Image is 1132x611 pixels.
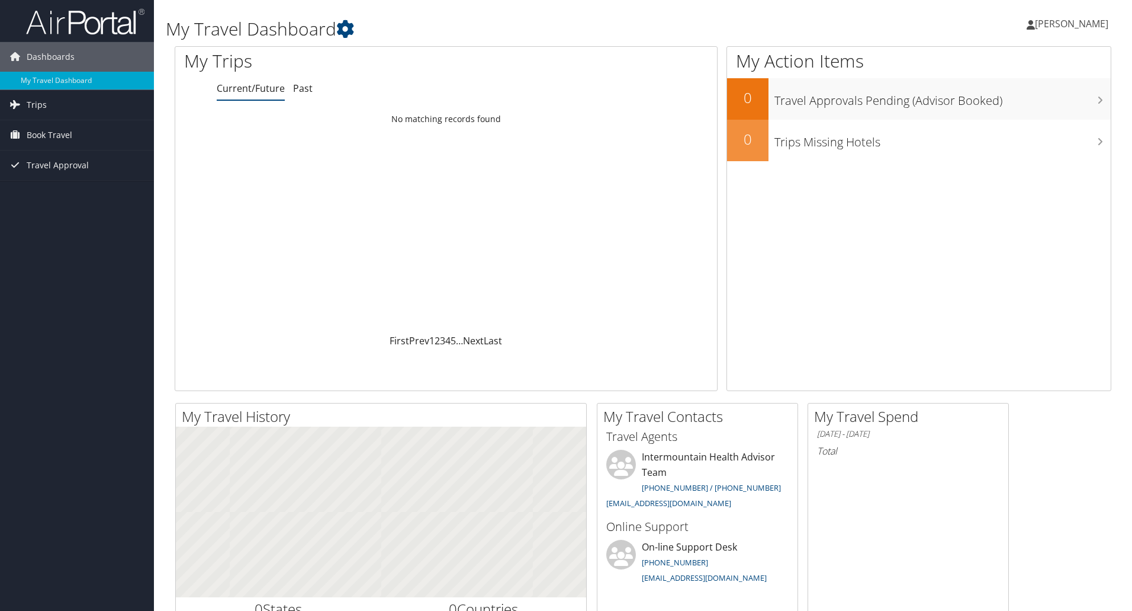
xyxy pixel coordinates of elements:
[166,17,802,41] h1: My Travel Dashboard
[27,120,72,150] span: Book Travel
[390,334,409,347] a: First
[456,334,463,347] span: …
[429,334,435,347] a: 1
[1027,6,1120,41] a: [PERSON_NAME]
[182,407,586,427] h2: My Travel History
[293,82,313,95] a: Past
[435,334,440,347] a: 2
[484,334,502,347] a: Last
[440,334,445,347] a: 3
[727,120,1111,161] a: 0Trips Missing Hotels
[600,450,795,513] li: Intermountain Health Advisor Team
[774,87,1111,109] h3: Travel Approvals Pending (Advisor Booked)
[463,334,484,347] a: Next
[26,8,144,36] img: airportal-logo.png
[603,407,797,427] h2: My Travel Contacts
[814,407,1008,427] h2: My Travel Spend
[217,82,285,95] a: Current/Future
[774,128,1111,151] h3: Trips Missing Hotels
[817,444,999,458] h6: Total
[606,428,789,445] h3: Travel Agents
[727,88,768,108] h2: 0
[642,572,767,583] a: [EMAIL_ADDRESS][DOMAIN_NAME]
[451,334,456,347] a: 5
[727,129,768,149] h2: 0
[27,42,75,72] span: Dashboards
[817,428,999,440] h6: [DATE] - [DATE]
[445,334,451,347] a: 4
[600,540,795,588] li: On-line Support Desk
[27,151,89,180] span: Travel Approval
[727,49,1111,73] h1: My Action Items
[1035,17,1108,30] span: [PERSON_NAME]
[409,334,429,347] a: Prev
[642,482,781,493] a: [PHONE_NUMBER] / [PHONE_NUMBER]
[606,519,789,535] h3: Online Support
[175,108,717,130] td: No matching records found
[27,90,47,120] span: Trips
[642,557,708,568] a: [PHONE_NUMBER]
[606,498,731,508] a: [EMAIL_ADDRESS][DOMAIN_NAME]
[184,49,483,73] h1: My Trips
[727,78,1111,120] a: 0Travel Approvals Pending (Advisor Booked)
